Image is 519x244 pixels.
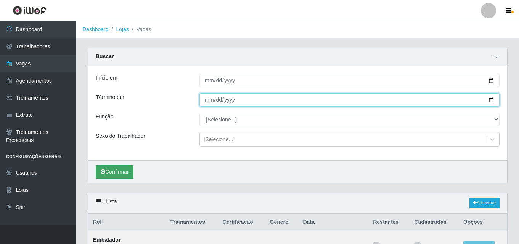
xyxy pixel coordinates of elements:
button: Confirmar [96,165,133,179]
strong: Embalador [93,237,121,243]
label: Função [96,113,114,121]
th: Data [298,214,368,231]
th: Trainamentos [166,214,218,231]
a: Lojas [116,26,129,32]
a: Dashboard [82,26,109,32]
div: Lista [88,193,507,213]
input: 00/00/0000 [199,93,500,107]
input: 00/00/0000 [199,74,500,87]
th: Certificação [218,214,265,231]
label: Início em [96,74,117,82]
div: [Selecione...] [204,136,235,144]
img: CoreUI Logo [13,6,47,15]
label: Sexo do Trabalhador [96,132,145,140]
nav: breadcrumb [76,21,519,38]
label: Término em [96,93,124,101]
th: Restantes [368,214,410,231]
th: Ref [88,214,166,231]
th: Gênero [265,214,299,231]
th: Opções [459,214,507,231]
strong: Buscar [96,53,114,59]
a: Adicionar [469,198,500,208]
li: Vagas [129,26,151,33]
th: Cadastradas [410,214,459,231]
